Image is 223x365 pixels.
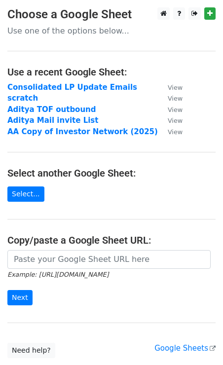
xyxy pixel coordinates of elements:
[158,83,183,92] a: View
[158,116,183,125] a: View
[7,116,98,125] a: Aditya Mail invite List
[7,94,38,103] a: scratch
[7,271,109,278] small: Example: [URL][DOMAIN_NAME]
[7,250,211,269] input: Paste your Google Sheet URL here
[7,66,216,78] h4: Use a recent Google Sheet:
[168,117,183,124] small: View
[7,83,137,92] a: Consolidated LP Update Emails
[7,234,216,246] h4: Copy/paste a Google Sheet URL:
[7,290,33,305] input: Next
[7,343,55,358] a: Need help?
[168,128,183,136] small: View
[168,84,183,91] small: View
[7,186,44,202] a: Select...
[7,105,96,114] a: Aditya TOF outbound
[158,105,183,114] a: View
[154,344,216,353] a: Google Sheets
[7,7,216,22] h3: Choose a Google Sheet
[7,26,216,36] p: Use one of the options below...
[7,167,216,179] h4: Select another Google Sheet:
[168,106,183,113] small: View
[7,127,158,136] a: AA Copy of Investor Network (2025)
[158,127,183,136] a: View
[158,94,183,103] a: View
[168,95,183,102] small: View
